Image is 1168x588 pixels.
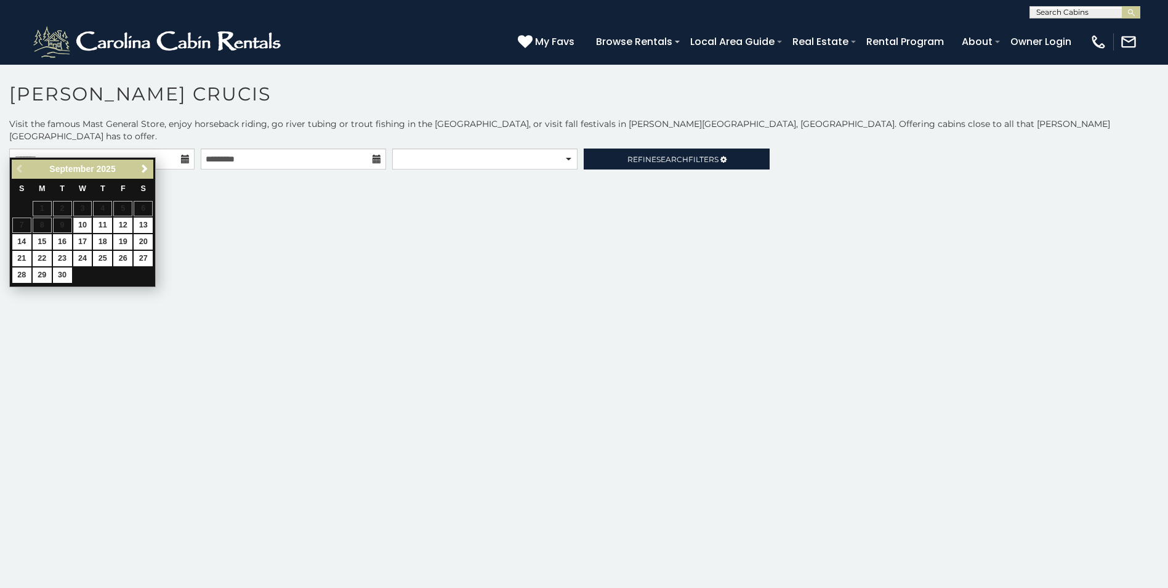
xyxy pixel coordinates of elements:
[93,234,112,250] a: 18
[1004,31,1077,52] a: Owner Login
[137,161,152,177] a: Next
[141,184,146,193] span: Saturday
[53,234,72,250] a: 16
[33,267,52,283] a: 29
[60,184,65,193] span: Tuesday
[12,234,31,250] a: 14
[656,155,688,164] span: Search
[100,184,105,193] span: Thursday
[53,267,72,283] a: 30
[518,34,578,50] a: My Favs
[113,218,132,233] a: 12
[73,234,92,250] a: 17
[590,31,679,52] a: Browse Rentals
[73,218,92,233] a: 10
[121,184,126,193] span: Friday
[49,164,94,174] span: September
[12,251,31,266] a: 21
[134,234,153,250] a: 20
[860,31,950,52] a: Rental Program
[627,155,719,164] span: Refine Filters
[31,23,286,60] img: White-1-2.png
[79,184,86,193] span: Wednesday
[786,31,855,52] a: Real Estate
[140,164,150,174] span: Next
[1120,33,1137,51] img: mail-regular-white.png
[97,164,116,174] span: 2025
[73,251,92,266] a: 24
[113,234,132,250] a: 19
[584,149,769,169] a: RefineSearchFilters
[684,31,781,52] a: Local Area Guide
[956,31,999,52] a: About
[134,218,153,233] a: 13
[93,251,112,266] a: 25
[19,184,24,193] span: Sunday
[134,251,153,266] a: 27
[535,34,574,49] span: My Favs
[1090,33,1107,51] img: phone-regular-white.png
[93,218,112,233] a: 11
[39,184,46,193] span: Monday
[12,267,31,283] a: 28
[33,234,52,250] a: 15
[53,251,72,266] a: 23
[113,251,132,266] a: 26
[33,251,52,266] a: 22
